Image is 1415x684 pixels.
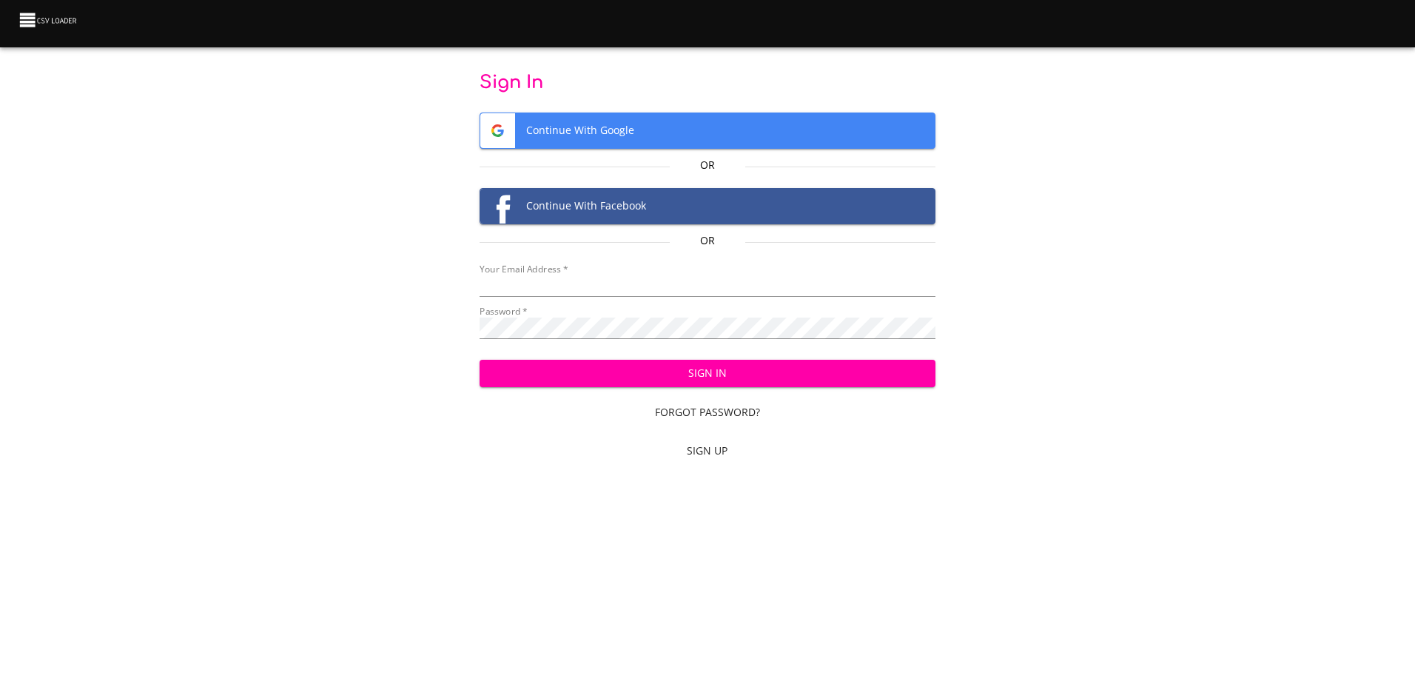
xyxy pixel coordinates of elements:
a: Forgot Password? [480,399,935,426]
button: Sign In [480,360,935,387]
label: Password [480,307,528,316]
button: Google logoContinue With Google [480,113,935,149]
button: Facebook logoContinue With Facebook [480,188,935,224]
img: CSV Loader [18,10,80,30]
span: Continue With Google [480,113,935,148]
span: Sign Up [485,442,930,460]
p: Or [670,158,746,172]
span: Forgot Password? [485,403,930,422]
a: Sign Up [480,437,935,465]
span: Continue With Facebook [480,189,935,224]
img: Google logo [480,113,515,148]
p: Or [670,233,746,248]
span: Sign In [491,364,924,383]
label: Your Email Address [480,265,568,274]
p: Sign In [480,71,935,95]
img: Facebook logo [480,189,515,224]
